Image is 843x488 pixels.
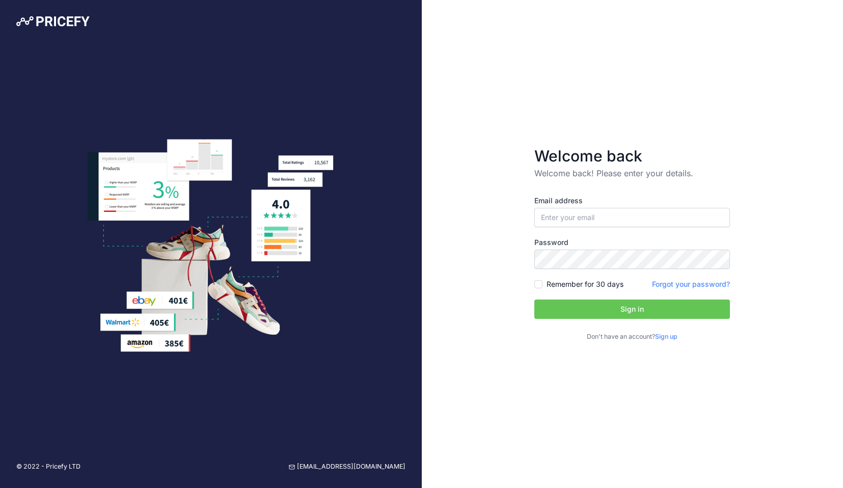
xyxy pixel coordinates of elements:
[547,279,623,289] label: Remember for 30 days
[534,196,730,206] label: Email address
[652,280,730,288] a: Forgot your password?
[534,147,730,165] h3: Welcome back
[655,333,677,340] a: Sign up
[534,300,730,319] button: Sign in
[534,167,730,179] p: Welcome back! Please enter your details.
[534,332,730,342] p: Don't have an account?
[534,208,730,227] input: Enter your email
[534,237,730,248] label: Password
[289,462,405,472] a: [EMAIL_ADDRESS][DOMAIN_NAME]
[16,16,90,26] img: Pricefy
[16,462,80,472] p: © 2022 - Pricefy LTD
